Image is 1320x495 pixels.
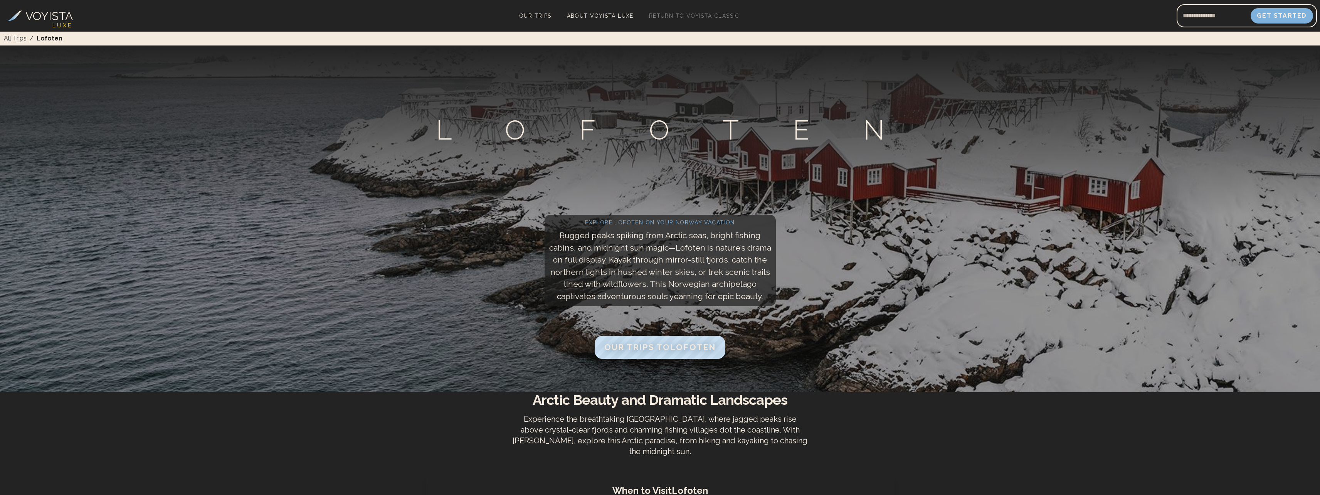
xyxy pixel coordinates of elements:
a: Return to Voyista Classic [646,10,743,21]
span: / [30,34,34,43]
span: Our Trips [519,13,552,19]
p: Rugged peaks spiking from Arctic seas, bright fishing cabins, and midnight sun magic—Lofoten is n... [548,229,772,302]
p: Experience the breathtaking [GEOGRAPHIC_DATA], where jagged peaks rise above crystal-clear fjords... [512,414,808,457]
a: Our Trips [516,10,555,21]
button: Our Trips toLofoten [595,336,725,359]
span: About Voyista Luxe [567,13,634,19]
a: Our Trips toLofoten [595,344,725,352]
a: VOYISTA [7,7,73,25]
h3: VOYISTA [25,7,73,25]
button: Get Started [1251,8,1313,24]
h4: L U X E [52,21,71,30]
span: Return to Voyista Classic [649,13,740,19]
span: Lofoten [37,34,62,43]
a: All Trips [4,34,27,43]
h2: Arctic Beauty and Dramatic Landscapes [426,392,895,407]
span: Our Trips to Lofoten [604,342,716,352]
h1: Lofoten [436,110,938,150]
h2: Explore Lofoten on your Norway vacation [548,219,772,226]
a: About Voyista Luxe [564,10,637,21]
input: Email address [1177,7,1251,25]
img: Voyista Logo [7,10,22,21]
